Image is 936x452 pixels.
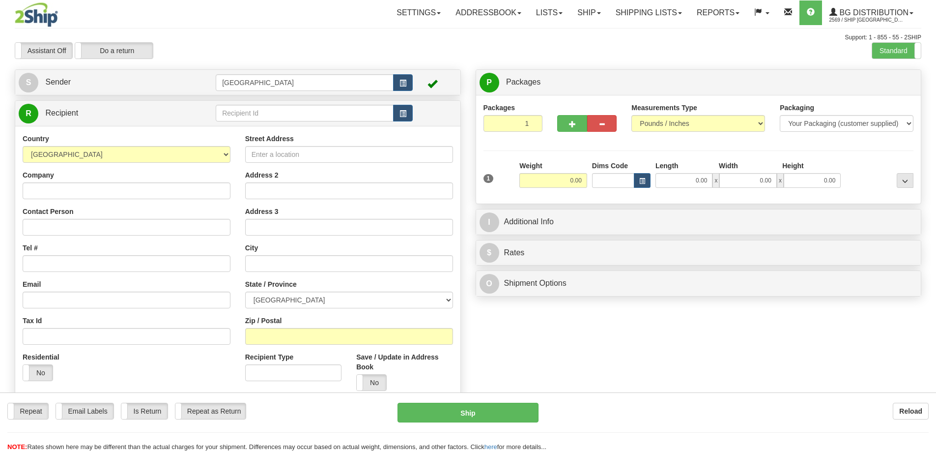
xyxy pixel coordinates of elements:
a: IAdditional Info [480,212,918,232]
span: Recipient [45,109,78,117]
label: Save / Update in Address Book [356,352,453,372]
label: Email Labels [56,403,113,419]
label: Packaging [780,103,814,113]
label: Repeat [8,403,48,419]
a: BG Distribution 2569 / Ship [GEOGRAPHIC_DATA] [822,0,921,25]
span: Packages [506,78,540,86]
label: Address 3 [245,207,279,216]
label: No [23,365,53,381]
a: $Rates [480,243,918,263]
div: Support: 1 - 855 - 55 - 2SHIP [15,33,921,42]
span: $ [480,243,499,263]
label: Packages [483,103,515,113]
a: Ship [570,0,608,25]
label: City [245,243,258,253]
label: Width [719,161,738,171]
span: 1 [483,174,494,183]
span: S [19,73,38,92]
label: Company [23,170,54,180]
div: ... [897,173,913,188]
a: Settings [389,0,448,25]
button: Ship [397,403,539,422]
label: Contact Person [23,207,73,216]
a: Reports [689,0,747,25]
a: here [484,443,497,451]
label: Height [782,161,804,171]
a: Lists [529,0,570,25]
label: Zip / Postal [245,316,282,326]
label: Do a return [75,43,153,59]
label: State / Province [245,279,297,289]
span: NOTE: [7,443,27,451]
span: O [480,274,499,294]
iframe: chat widget [913,176,935,276]
img: logo2569.jpg [15,2,58,27]
label: Length [655,161,679,171]
a: Shipping lists [608,0,689,25]
label: No [357,375,386,391]
label: Street Address [245,134,294,144]
input: Enter a location [245,146,453,163]
label: Email [23,279,41,289]
label: Tel # [23,243,38,253]
span: x [712,173,719,188]
label: Standard [872,43,921,59]
input: Recipient Id [216,105,394,121]
span: BG Distribution [837,8,908,17]
label: Recipient Type [245,352,294,362]
a: R Recipient [19,103,194,123]
label: Address 2 [245,170,279,180]
label: Tax Id [23,316,42,326]
span: 2569 / Ship [GEOGRAPHIC_DATA] [829,15,903,25]
label: Measurements Type [631,103,697,113]
span: x [777,173,784,188]
label: Is Return [121,403,168,419]
span: Sender [45,78,71,86]
label: Weight [519,161,542,171]
button: Reload [893,403,929,420]
a: S Sender [19,72,216,92]
a: P Packages [480,72,918,92]
span: I [480,212,499,232]
label: Assistant Off [15,43,72,59]
a: Addressbook [448,0,529,25]
span: P [480,73,499,92]
b: Reload [899,407,922,415]
label: Dims Code [592,161,628,171]
label: Country [23,134,49,144]
label: Repeat as Return [175,403,246,419]
a: OShipment Options [480,273,918,294]
label: Residential [23,352,59,362]
input: Sender Id [216,74,394,91]
span: R [19,104,38,123]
